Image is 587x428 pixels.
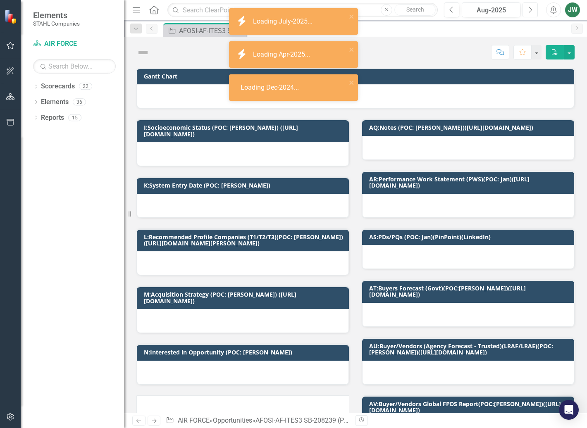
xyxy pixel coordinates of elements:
[406,6,424,13] span: Search
[4,10,19,24] img: ClearPoint Strategy
[33,59,116,74] input: Search Below...
[166,416,349,426] div: » »
[465,5,518,15] div: Aug-2025
[136,46,150,59] img: Not Defined
[369,285,570,298] h3: AT:Buyers Forecast (Govt)(POC:[PERSON_NAME])([URL][DOMAIN_NAME])
[349,78,355,87] button: close
[369,176,570,189] h3: AR:Performance Work Statement (PWS)(POC: Jan)([URL][DOMAIN_NAME])
[565,2,580,17] button: JW
[213,416,252,424] a: Opportunities
[349,45,355,54] button: close
[144,349,345,355] h3: N:Interested in Opportunity (POC: [PERSON_NAME])
[144,182,345,188] h3: K:System Entry Date (POC: [PERSON_NAME])
[144,73,570,79] h3: Gantt Chart
[68,114,81,121] div: 15
[369,234,570,240] h3: AS:PDs/PQs (POC: Jan)(PinPoint)(LinkedIn)
[33,10,80,20] span: Elements
[144,291,345,304] h3: M:Acquisition Strategy (POC: [PERSON_NAME]) ([URL][DOMAIN_NAME])
[559,400,579,420] div: Open Intercom Messenger
[41,113,64,123] a: Reports
[79,83,92,90] div: 22
[41,97,69,107] a: Elements
[179,26,244,36] div: AFOSI-AF-ITES3 SB-208239 (Professional IT Support Services)
[144,234,345,247] h3: L:Recommended Profile Companies (T1/T2/T3)(POC: [PERSON_NAME])([URL][DOMAIN_NAME][PERSON_NAME])
[349,12,355,21] button: close
[33,39,116,49] a: AIR FORCE
[178,416,210,424] a: AIR FORCE
[33,20,80,27] small: STAHL Companies
[369,343,570,356] h3: AU:Buyer/Vendors (Agency Forecast - Trusted)(LRAF/LRAE)(POC:[PERSON_NAME])([URL][DOMAIN_NAME])
[167,3,438,17] input: Search ClearPoint...
[253,50,312,59] div: Loading Apr-2025...
[369,401,570,414] h3: AV:Buyer/Vendors Global FPDS Report(POC:[PERSON_NAME])([URL][DOMAIN_NAME])
[462,2,520,17] button: Aug-2025
[255,416,437,424] div: AFOSI-AF-ITES3 SB-208239 (Professional IT Support Services)
[144,124,345,137] h3: I:Socioeconomic Status (POC: [PERSON_NAME]) ([URL][DOMAIN_NAME])
[394,4,436,16] button: Search
[253,17,315,26] div: Loading July-2025...
[369,124,570,131] h3: AQ:Notes (POC: [PERSON_NAME])([URL][DOMAIN_NAME])
[41,82,75,91] a: Scorecards
[241,83,301,93] div: Loading Dec-2024...
[73,99,86,106] div: 36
